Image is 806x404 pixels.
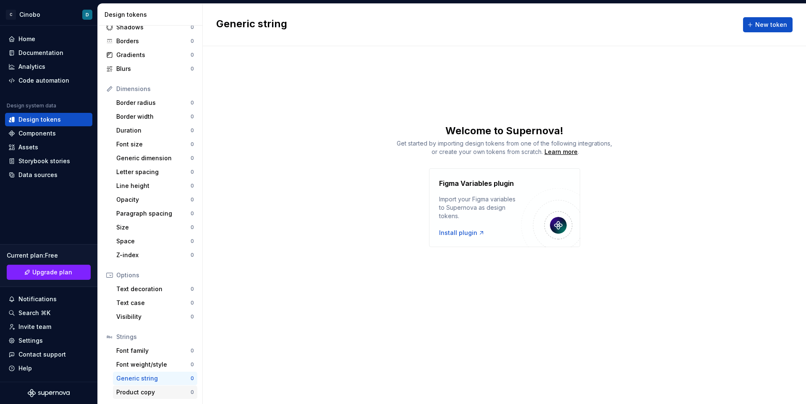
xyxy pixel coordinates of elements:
[5,74,92,87] a: Code automation
[191,52,194,58] div: 0
[113,235,197,248] a: Space0
[116,360,191,369] div: Font weight/style
[439,178,514,188] h4: Figma Variables plugin
[191,210,194,217] div: 0
[191,224,194,231] div: 0
[191,196,194,203] div: 0
[439,229,485,237] a: Install plugin
[755,21,787,29] span: New token
[116,126,191,135] div: Duration
[439,195,521,220] div: Import your Figma variables to Supernova as design tokens.
[191,361,194,368] div: 0
[113,386,197,399] a: Product copy0
[5,320,92,334] a: Invite team
[191,113,194,120] div: 0
[18,295,57,303] div: Notifications
[113,110,197,123] a: Border width0
[116,251,191,259] div: Z-index
[116,237,191,245] div: Space
[116,195,191,204] div: Opacity
[191,169,194,175] div: 0
[18,364,32,373] div: Help
[113,165,197,179] a: Letter spacing0
[116,112,191,121] div: Border width
[113,372,197,385] a: Generic string0
[103,34,197,48] a: Borders0
[191,99,194,106] div: 0
[191,252,194,258] div: 0
[116,299,191,307] div: Text case
[191,127,194,134] div: 0
[2,5,96,23] button: CCinoboD
[113,296,197,310] a: Text case0
[113,151,197,165] a: Generic dimension0
[32,268,72,276] span: Upgrade plan
[116,333,194,341] div: Strings
[191,286,194,292] div: 0
[116,374,191,383] div: Generic string
[116,85,194,93] div: Dimensions
[103,21,197,34] a: Shadows0
[116,37,191,45] div: Borders
[18,129,56,138] div: Components
[191,238,194,245] div: 0
[743,17,793,32] button: New token
[18,323,51,331] div: Invite team
[28,389,70,397] svg: Supernova Logo
[7,251,91,260] div: Current plan : Free
[113,282,197,296] a: Text decoration0
[113,193,197,206] a: Opacity0
[5,168,92,182] a: Data sources
[191,313,194,320] div: 0
[5,362,92,375] button: Help
[5,127,92,140] a: Components
[18,76,69,85] div: Code automation
[18,115,61,124] div: Design tokens
[5,60,92,73] a: Analytics
[116,168,191,176] div: Letter spacing
[18,35,35,43] div: Home
[544,148,578,156] a: Learn more
[18,157,70,165] div: Storybook stories
[6,10,16,20] div: C
[116,285,191,293] div: Text decoration
[116,313,191,321] div: Visibility
[191,65,194,72] div: 0
[116,271,194,279] div: Options
[105,10,199,19] div: Design tokens
[116,223,191,232] div: Size
[5,113,92,126] a: Design tokens
[113,310,197,323] a: Visibility0
[203,124,806,138] div: Welcome to Supernova!
[191,347,194,354] div: 0
[191,141,194,148] div: 0
[7,102,56,109] div: Design system data
[116,99,191,107] div: Border radius
[5,141,92,154] a: Assets
[103,62,197,76] a: Blurs0
[116,209,191,218] div: Paragraph spacing
[116,51,191,59] div: Gradients
[113,138,197,151] a: Font size0
[103,48,197,62] a: Gradients0
[113,96,197,109] a: Border radius0
[116,154,191,162] div: Generic dimension
[116,23,191,31] div: Shadows
[5,292,92,306] button: Notifications
[18,63,45,71] div: Analytics
[5,334,92,347] a: Settings
[191,182,194,189] div: 0
[18,143,38,151] div: Assets
[113,248,197,262] a: Z-index0
[113,207,197,220] a: Paragraph spacing0
[116,65,191,73] div: Blurs
[86,11,89,18] div: D
[18,336,43,345] div: Settings
[5,348,92,361] button: Contact support
[19,10,40,19] div: Cinobo
[191,24,194,31] div: 0
[113,344,197,357] a: Font family0
[18,350,66,359] div: Contact support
